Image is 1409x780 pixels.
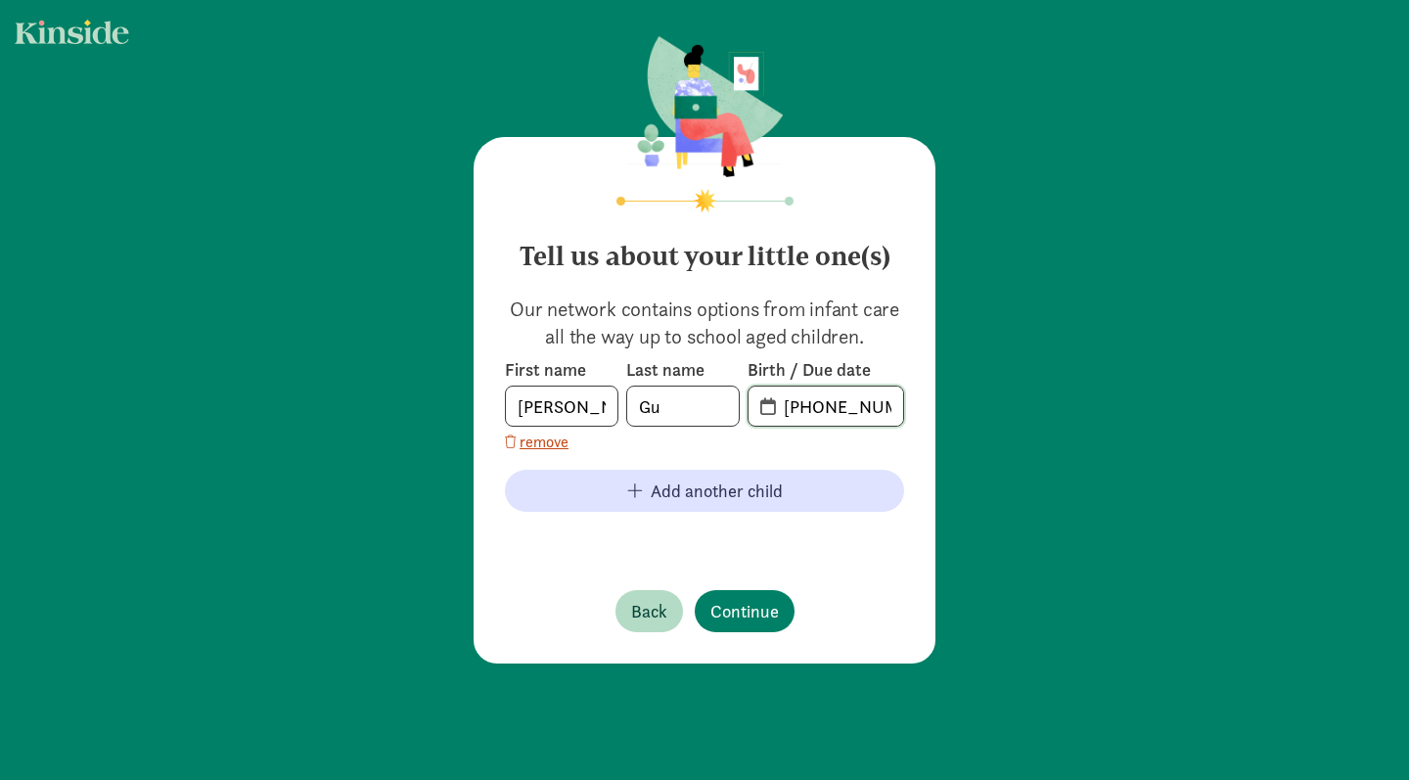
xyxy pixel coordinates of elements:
button: Back [615,590,683,632]
p: Our network contains options from infant care all the way up to school aged children. [505,296,904,350]
span: Add another child [651,478,783,504]
button: remove [505,431,568,454]
button: Add another child [505,470,904,512]
span: Back [631,598,667,624]
span: remove [520,431,568,454]
label: Last name [626,358,740,382]
h4: Tell us about your little one(s) [505,225,904,272]
input: MM-DD-YYYY [772,387,903,426]
button: Continue [695,590,795,632]
label: Birth / Due date [748,358,904,382]
label: First name [505,358,618,382]
span: Continue [710,598,779,624]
